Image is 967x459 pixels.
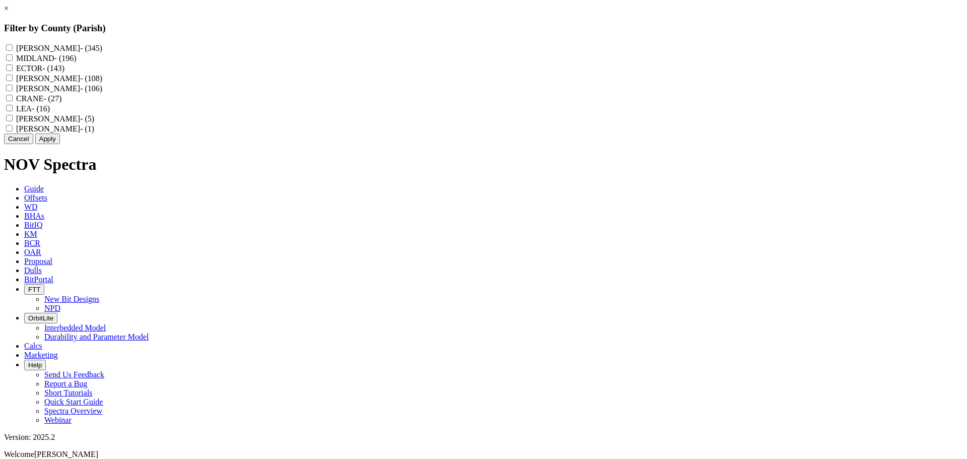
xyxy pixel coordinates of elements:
[4,134,33,144] button: Cancel
[24,351,58,359] span: Marketing
[28,314,53,322] span: OrbitLite
[24,342,42,350] span: Calcs
[44,333,149,341] a: Durability and Parameter Model
[4,4,9,13] a: ×
[44,379,87,388] a: Report a Bug
[16,114,94,123] label: [PERSON_NAME]
[44,398,103,406] a: Quick Start Guide
[24,275,53,284] span: BitPortal
[80,44,102,52] span: - (345)
[24,203,38,211] span: WD
[24,239,40,247] span: BCR
[16,104,50,113] label: LEA
[34,450,98,458] span: [PERSON_NAME]
[24,184,44,193] span: Guide
[80,114,94,123] span: - (5)
[44,304,60,312] a: NPD
[24,266,42,275] span: Dulls
[24,221,42,229] span: BitIQ
[80,124,94,133] span: - (1)
[28,361,42,369] span: Help
[44,416,72,424] a: Webinar
[16,124,94,133] label: [PERSON_NAME]
[16,84,102,93] label: [PERSON_NAME]
[16,74,102,83] label: [PERSON_NAME]
[44,407,102,415] a: Spectra Overview
[43,94,61,103] span: - (27)
[4,433,963,442] div: Version: 2025.2
[24,193,47,202] span: Offsets
[44,388,93,397] a: Short Tutorials
[54,54,77,62] span: - (196)
[24,248,41,256] span: OAR
[44,295,99,303] a: New Bit Designs
[4,450,963,459] p: Welcome
[28,286,40,293] span: FTT
[44,370,104,379] a: Send Us Feedback
[16,94,61,103] label: CRANE
[24,230,37,238] span: KM
[24,212,44,220] span: BHAs
[4,23,963,34] h3: Filter by County (Parish)
[16,64,64,73] label: ECTOR
[44,323,106,332] a: Interbedded Model
[16,44,102,52] label: [PERSON_NAME]
[4,155,963,174] h1: NOV Spectra
[80,84,102,93] span: - (106)
[16,54,77,62] label: MIDLAND
[24,257,52,266] span: Proposal
[35,134,60,144] button: Apply
[80,74,102,83] span: - (108)
[42,64,64,73] span: - (143)
[32,104,50,113] span: - (16)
